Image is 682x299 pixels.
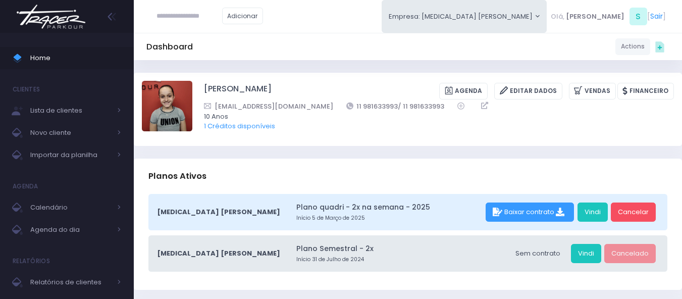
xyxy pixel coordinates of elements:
a: Plano Semestral - 2x [296,243,505,254]
span: [PERSON_NAME] [566,12,624,22]
span: Relatórios de clientes [30,276,111,289]
small: Início 5 de Março de 2025 [296,214,482,222]
a: Financeiro [617,83,674,99]
a: Editar Dados [494,83,562,99]
a: Actions [615,38,650,55]
a: Sair [650,11,663,22]
span: Lista de clientes [30,104,111,117]
h4: Clientes [13,79,40,99]
a: Agenda [439,83,488,99]
a: Vindi [578,203,608,222]
a: 1 Créditos disponíveis [204,121,275,131]
img: Maite Magri Loureiro [142,81,192,131]
div: Sem contrato [508,244,567,263]
small: Início 31 de Julho de 2024 [296,256,505,264]
a: Adicionar [222,8,264,24]
span: [MEDICAL_DATA] [PERSON_NAME] [157,248,280,259]
a: [EMAIL_ADDRESS][DOMAIN_NAME] [204,101,333,112]
span: S [629,8,647,25]
span: Olá, [551,12,564,22]
a: Vindi [571,244,601,263]
a: Cancelar [611,203,656,222]
span: Importar da planilha [30,148,111,162]
span: Novo cliente [30,126,111,139]
span: Agenda do dia [30,223,111,236]
span: 10 Anos [204,112,661,122]
a: Vendas [569,83,616,99]
h4: Relatórios [13,251,50,271]
a: 11 981633993/ 11 981633993 [346,101,445,112]
a: [PERSON_NAME] [204,83,272,99]
span: Home [30,52,121,65]
span: Calendário [30,201,111,214]
span: [MEDICAL_DATA] [PERSON_NAME] [157,207,280,217]
h5: Dashboard [146,42,193,52]
div: [ ] [547,5,669,28]
div: Baixar contrato [486,203,574,222]
h4: Agenda [13,176,38,196]
h3: Planos Ativos [148,162,206,190]
a: Plano quadri - 2x na semana - 2025 [296,202,482,213]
